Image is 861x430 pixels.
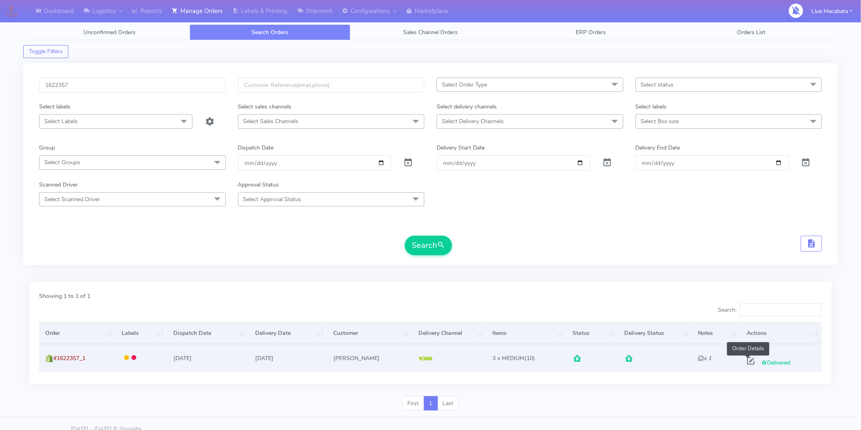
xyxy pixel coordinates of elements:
[238,78,425,93] input: Customer Reference(email,phone)
[761,359,790,367] span: Delivered
[806,3,859,20] button: Llue Macabata
[493,354,535,362] span: (10)
[44,159,80,166] span: Select Groups
[83,28,135,36] span: Unconfirmed Orders
[249,322,327,344] th: Delivery Date: activate to sort column ascending
[252,28,288,36] span: Search Orders
[249,344,327,371] td: [DATE]
[44,195,100,203] span: Select Scanned Driver
[238,143,274,152] label: Dispatch Date
[45,354,53,363] img: shopify.png
[238,180,279,189] label: Approval Status
[437,143,485,152] label: Delivery Start Date
[405,236,452,255] button: Search
[327,344,413,371] td: [PERSON_NAME]
[39,180,78,189] label: Scanned Driver
[39,322,116,344] th: Order: activate to sort column ascending
[243,117,299,125] span: Select Sales Channels
[493,354,525,362] span: 3 x MEDIUM
[437,102,497,111] label: Select delivery channels
[698,354,712,362] i: x 1
[29,24,832,40] ul: Tabs
[44,117,78,125] span: Select Labels
[238,102,292,111] label: Select sales channels
[424,396,438,411] a: 1
[23,45,68,58] button: Toggle Filters
[636,143,680,152] label: Delivery End Date
[739,304,822,317] input: Search:
[412,322,486,344] th: Delivery Channel: activate to sort column ascending
[39,143,55,152] label: Group
[39,292,90,300] label: Showing 1 to 1 of 1
[442,117,504,125] span: Select Delivery Channels
[39,102,70,111] label: Select labels
[718,304,822,317] label: Search:
[442,81,487,89] span: Select Order Type
[641,117,679,125] span: Select Box size
[243,195,302,203] span: Select Approval Status
[167,322,249,344] th: Dispatch Date: activate to sort column ascending
[39,78,226,93] input: Order Id
[741,322,822,344] th: Actions: activate to sort column ascending
[327,322,413,344] th: Customer: activate to sort column ascending
[419,357,433,361] img: Yodel
[167,344,249,371] td: [DATE]
[566,322,618,344] th: Status: activate to sort column ascending
[486,322,566,344] th: Items: activate to sort column ascending
[576,28,606,36] span: ERP Orders
[403,28,458,36] span: Sales Channel Orders
[53,354,85,362] span: #1622357_1
[116,322,167,344] th: Labels: activate to sort column ascending
[737,28,766,36] span: Orders List
[641,81,674,89] span: Select status
[636,102,667,111] label: Select labels
[692,322,741,344] th: Notes: activate to sort column ascending
[618,322,692,344] th: Delivery Status: activate to sort column ascending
